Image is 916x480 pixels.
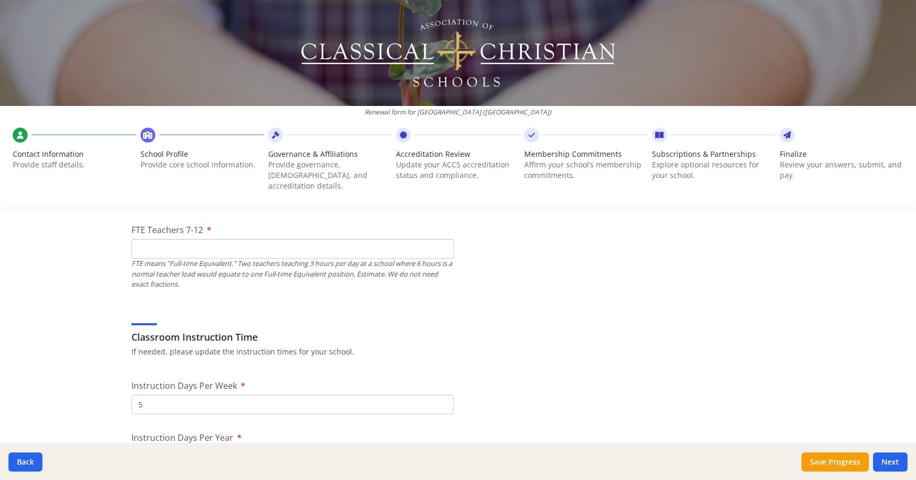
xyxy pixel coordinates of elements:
[524,149,648,159] span: Membership Commitments
[13,159,136,170] p: Provide staff details.
[131,330,785,344] h3: Classroom Instruction Time
[780,159,903,181] p: Review your answers, submit, and pay.
[396,159,519,181] p: Update your ACCS accreditation status and compliance.
[140,159,264,170] p: Provide core school information.
[524,159,648,181] p: Affirm your school’s membership commitments.
[268,159,392,191] p: Provide governance, [DEMOGRAPHIC_DATA], and accreditation details.
[8,452,42,472] button: Back
[396,149,519,159] span: Accreditation Review
[131,346,785,357] p: If needed, please update the instruction times for your school.
[131,380,237,392] span: Instruction Days Per Week
[131,432,233,443] span: Instruction Days Per Year
[652,149,776,159] span: Subscriptions & Partnerships
[801,452,869,472] button: Save Progress
[652,159,776,181] p: Explore optional resources for your school.
[13,149,136,159] span: Contact Information
[300,16,617,90] img: Logo
[873,452,908,472] button: Next
[140,149,264,159] span: School Profile
[780,149,903,159] span: Finalize
[268,149,392,159] span: Governance & Affiliations
[131,224,203,236] span: FTE Teachers 7-12
[131,259,454,289] div: FTE means "Full-time Equivalent." Two teachers teaching 3 hours per day at a school where 6 hours...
